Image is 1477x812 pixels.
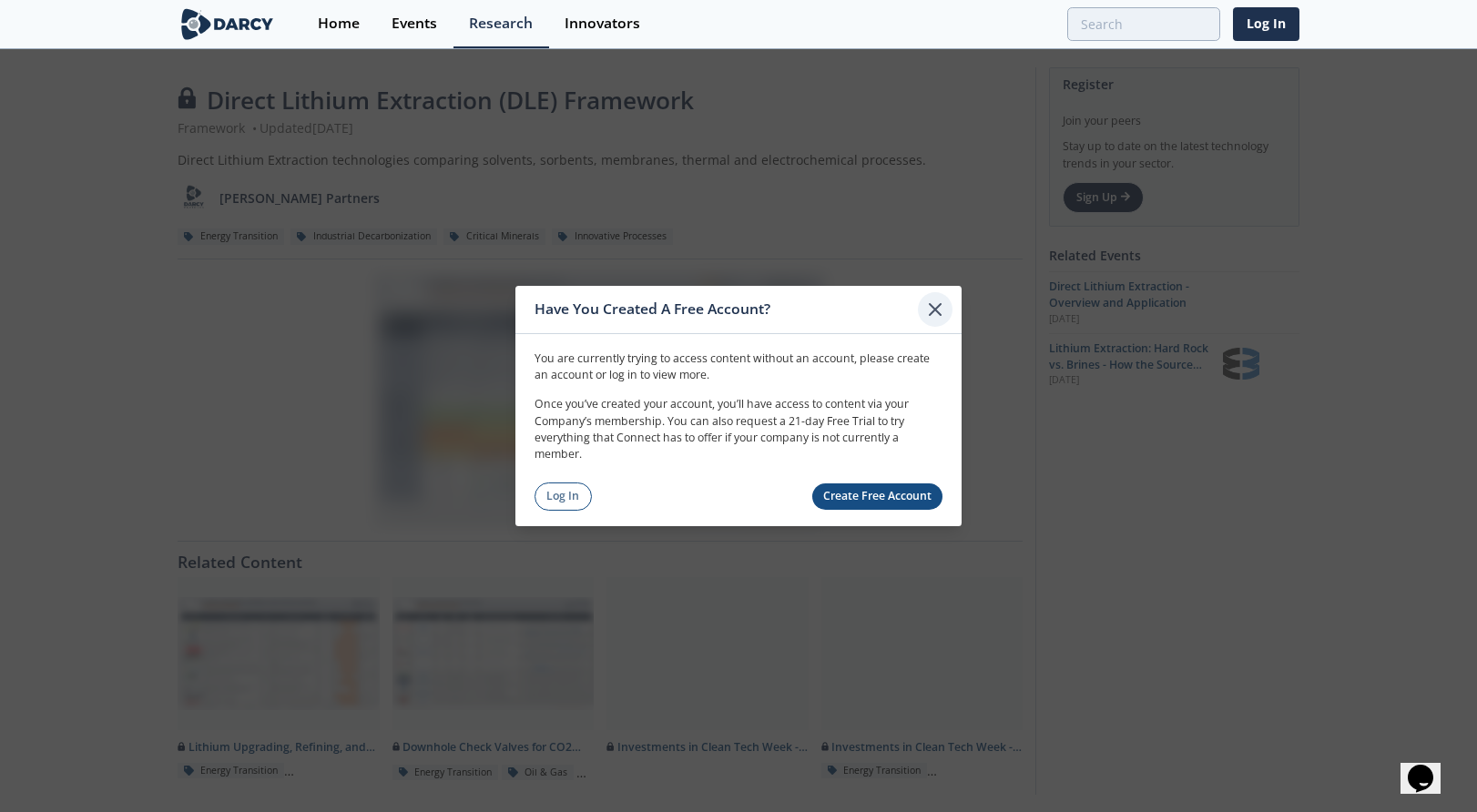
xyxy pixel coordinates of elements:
a: Log In [1233,7,1299,41]
div: Home [318,16,360,31]
a: Create Free Account [812,483,943,510]
div: Innovators [565,16,640,31]
div: Have You Created A Free Account? [535,292,918,327]
div: Events [392,16,437,31]
iframe: chat widget [1401,739,1459,794]
p: Once you’ve created your account, you’ll have access to content via your Company’s membership. Yo... [535,396,942,463]
p: You are currently trying to access content without an account, please create an account or log in... [535,350,942,383]
img: logo-wide.svg [178,8,277,40]
div: Research [469,16,533,31]
input: Advanced Search [1067,7,1220,41]
a: Log In [535,482,592,511]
